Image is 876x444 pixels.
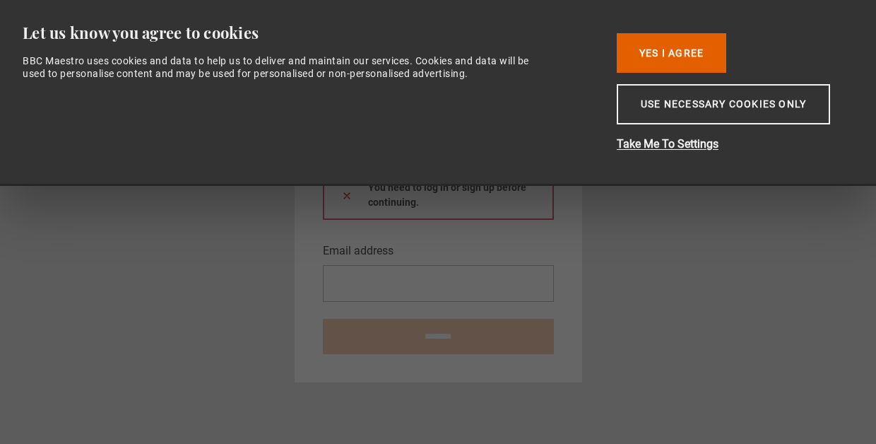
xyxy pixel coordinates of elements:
[23,23,595,43] div: Let us know you agree to cookies
[617,84,830,124] button: Use necessary cookies only
[617,33,726,73] button: Yes I Agree
[617,136,843,153] button: Take Me To Settings
[23,54,538,80] div: BBC Maestro uses cookies and data to help us to deliver and maintain our services. Cookies and da...
[323,243,393,259] label: Email address
[323,170,554,220] div: You need to log in or sign up before continuing.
